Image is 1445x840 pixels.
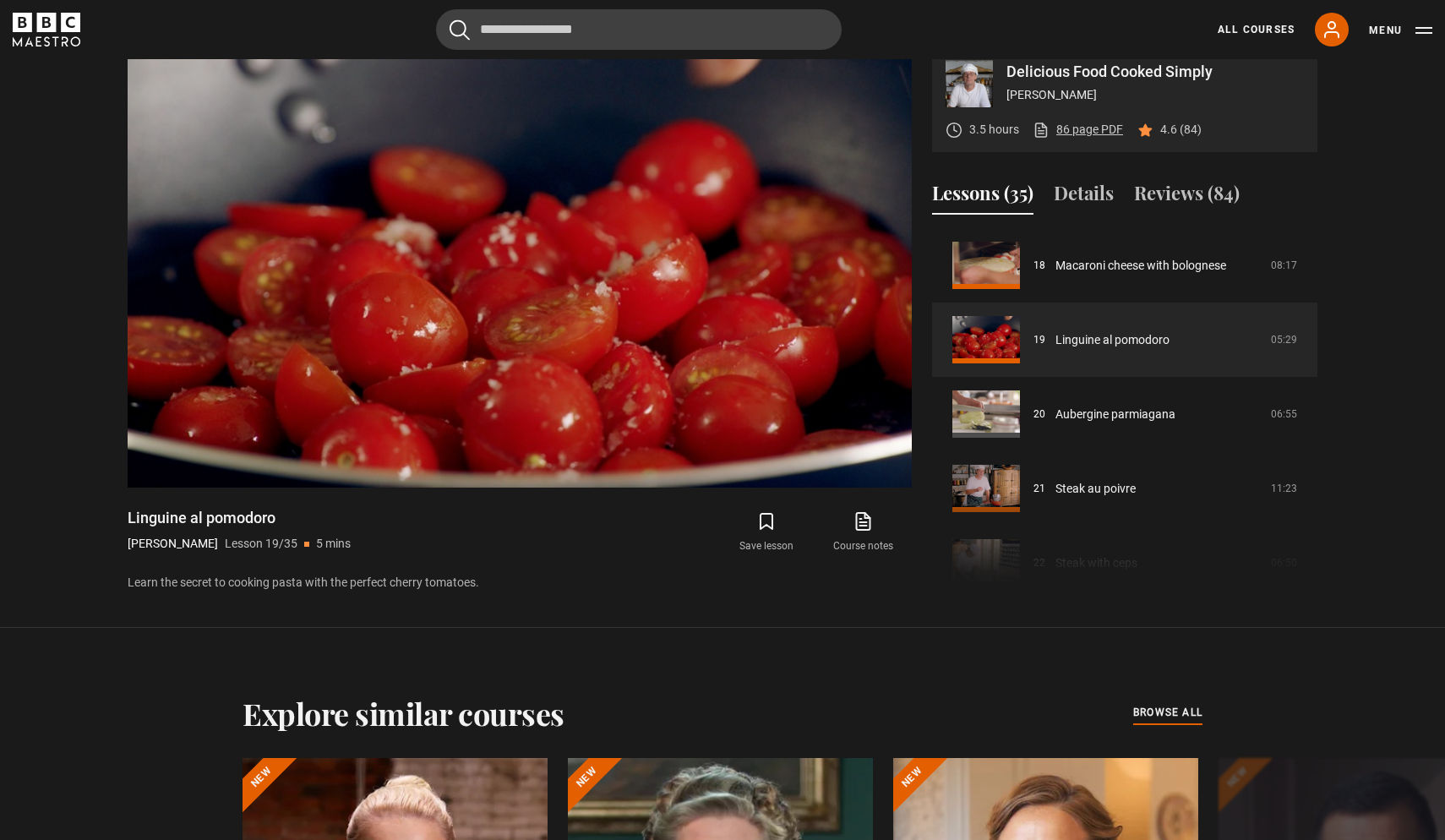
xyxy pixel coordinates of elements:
[1160,121,1202,139] p: 4.6 (84)
[128,535,218,553] p: [PERSON_NAME]
[1006,86,1304,104] p: [PERSON_NAME]
[1055,331,1170,349] a: Linguine al pomodoro
[243,695,564,731] h2: Explore similar courses
[1055,406,1175,423] a: Aubergine parmiagana
[1006,64,1304,79] p: Delicious Food Cooked Simply
[1055,480,1136,498] a: Steak au poivre
[13,13,80,46] svg: BBC Maestro
[1218,22,1295,37] a: All Courses
[969,121,1019,139] p: 3.5 hours
[1133,704,1202,721] span: browse all
[225,535,297,553] p: Lesson 19/35
[1369,22,1432,39] button: Toggle navigation
[1055,257,1226,275] a: Macaroni cheese with bolognese
[128,508,351,528] h1: Linguine al pomodoro
[1033,121,1123,139] a: 86 page PDF
[718,508,815,557] button: Save lesson
[1134,179,1240,215] button: Reviews (84)
[815,508,912,557] a: Course notes
[128,46,912,488] video-js: Video Player
[316,535,351,553] p: 5 mins
[450,19,470,41] button: Submit the search query
[932,179,1033,215] button: Lessons (35)
[128,574,912,592] p: Learn the secret to cooking pasta with the perfect cherry tomatoes.
[1054,179,1114,215] button: Details
[1133,704,1202,723] a: browse all
[436,9,842,50] input: Search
